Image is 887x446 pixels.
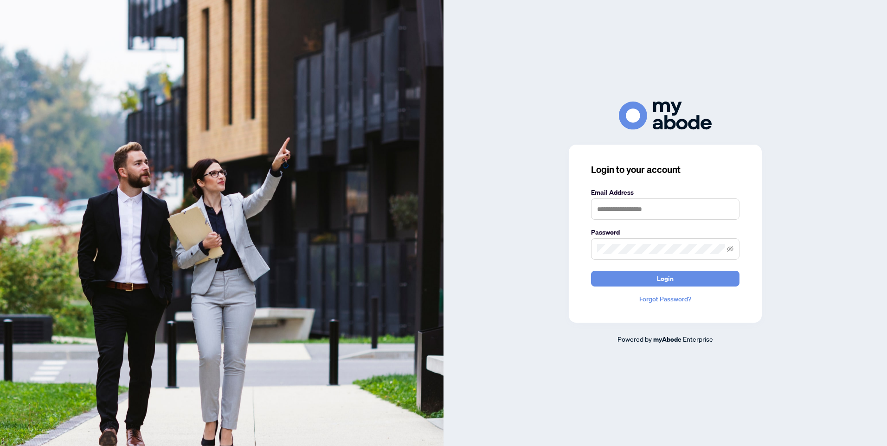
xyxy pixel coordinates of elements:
button: Login [591,271,739,287]
a: Forgot Password? [591,294,739,304]
label: Email Address [591,187,739,198]
a: myAbode [653,334,681,344]
label: Password [591,227,739,237]
span: Powered by [617,335,652,343]
img: ma-logo [619,102,712,130]
span: eye-invisible [727,246,733,252]
h3: Login to your account [591,163,739,176]
span: Login [657,271,674,286]
span: Enterprise [683,335,713,343]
